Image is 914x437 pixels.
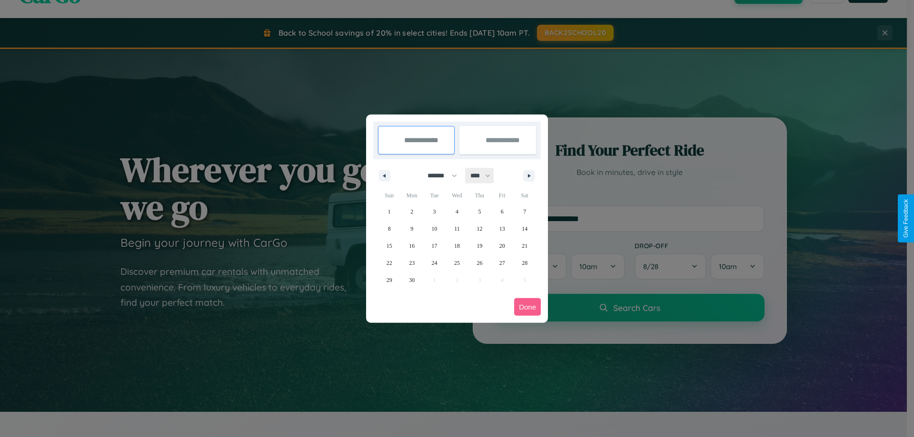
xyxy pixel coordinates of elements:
[499,220,505,237] span: 13
[522,237,527,254] span: 21
[491,220,513,237] button: 13
[477,254,482,272] span: 26
[468,188,491,203] span: Thu
[388,203,391,220] span: 1
[468,220,491,237] button: 12
[491,188,513,203] span: Fri
[491,203,513,220] button: 6
[410,220,413,237] span: 9
[378,237,400,254] button: 15
[454,254,460,272] span: 25
[423,188,446,203] span: Tue
[400,220,423,237] button: 9
[388,220,391,237] span: 8
[387,237,392,254] span: 15
[478,203,481,220] span: 5
[400,237,423,254] button: 16
[522,220,527,237] span: 14
[378,272,400,289] button: 29
[491,237,513,254] button: 20
[454,220,460,237] span: 11
[468,237,491,254] button: 19
[514,203,536,220] button: 7
[454,237,460,254] span: 18
[514,254,536,272] button: 28
[387,272,392,289] span: 29
[514,237,536,254] button: 21
[423,254,446,272] button: 24
[432,254,437,272] span: 24
[433,203,436,220] span: 3
[514,188,536,203] span: Sat
[468,254,491,272] button: 26
[446,254,468,272] button: 25
[499,237,505,254] span: 20
[387,254,392,272] span: 22
[409,237,415,254] span: 16
[409,272,415,289] span: 30
[409,254,415,272] span: 23
[410,203,413,220] span: 2
[456,203,458,220] span: 4
[491,254,513,272] button: 27
[446,203,468,220] button: 4
[400,272,423,289] button: 30
[378,188,400,203] span: Sun
[423,203,446,220] button: 3
[446,237,468,254] button: 18
[432,237,437,254] span: 17
[501,203,504,220] span: 6
[423,237,446,254] button: 17
[423,220,446,237] button: 10
[378,220,400,237] button: 8
[477,220,482,237] span: 12
[468,203,491,220] button: 5
[378,254,400,272] button: 22
[523,203,526,220] span: 7
[903,199,909,238] div: Give Feedback
[378,203,400,220] button: 1
[514,220,536,237] button: 14
[522,254,527,272] span: 28
[400,254,423,272] button: 23
[514,298,541,316] button: Done
[432,220,437,237] span: 10
[499,254,505,272] span: 27
[400,188,423,203] span: Mon
[477,237,482,254] span: 19
[400,203,423,220] button: 2
[446,220,468,237] button: 11
[446,188,468,203] span: Wed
